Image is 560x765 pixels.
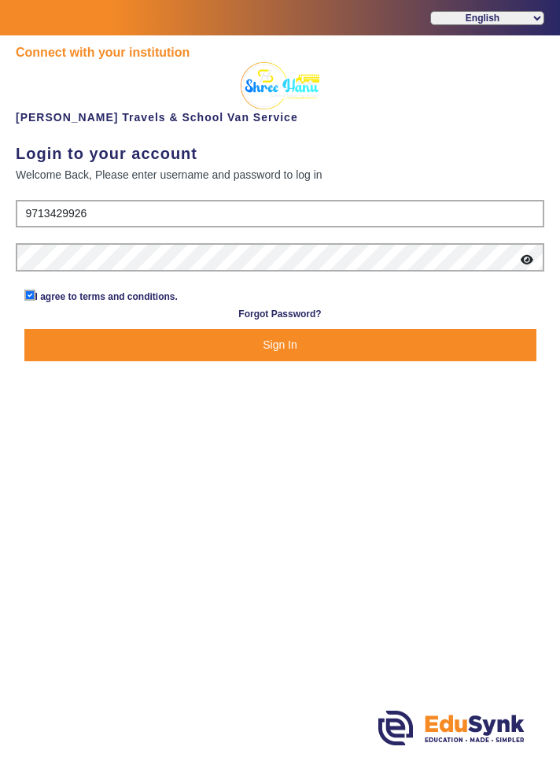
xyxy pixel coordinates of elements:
[16,165,544,184] div: Welcome Back, Please enter username and password to log in
[35,291,178,302] a: I agree to terms and conditions.
[16,142,544,165] div: Login to your account
[16,43,544,62] div: Connect with your institution
[238,305,321,323] a: Forgot Password?
[24,329,536,361] button: Sign In
[241,62,319,109] img: 2bec4155-9170-49cd-8f97-544ef27826c4
[16,200,544,228] input: User Name
[16,62,544,126] div: [PERSON_NAME] Travels & School Van Service
[378,711,525,745] img: edusynk.png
